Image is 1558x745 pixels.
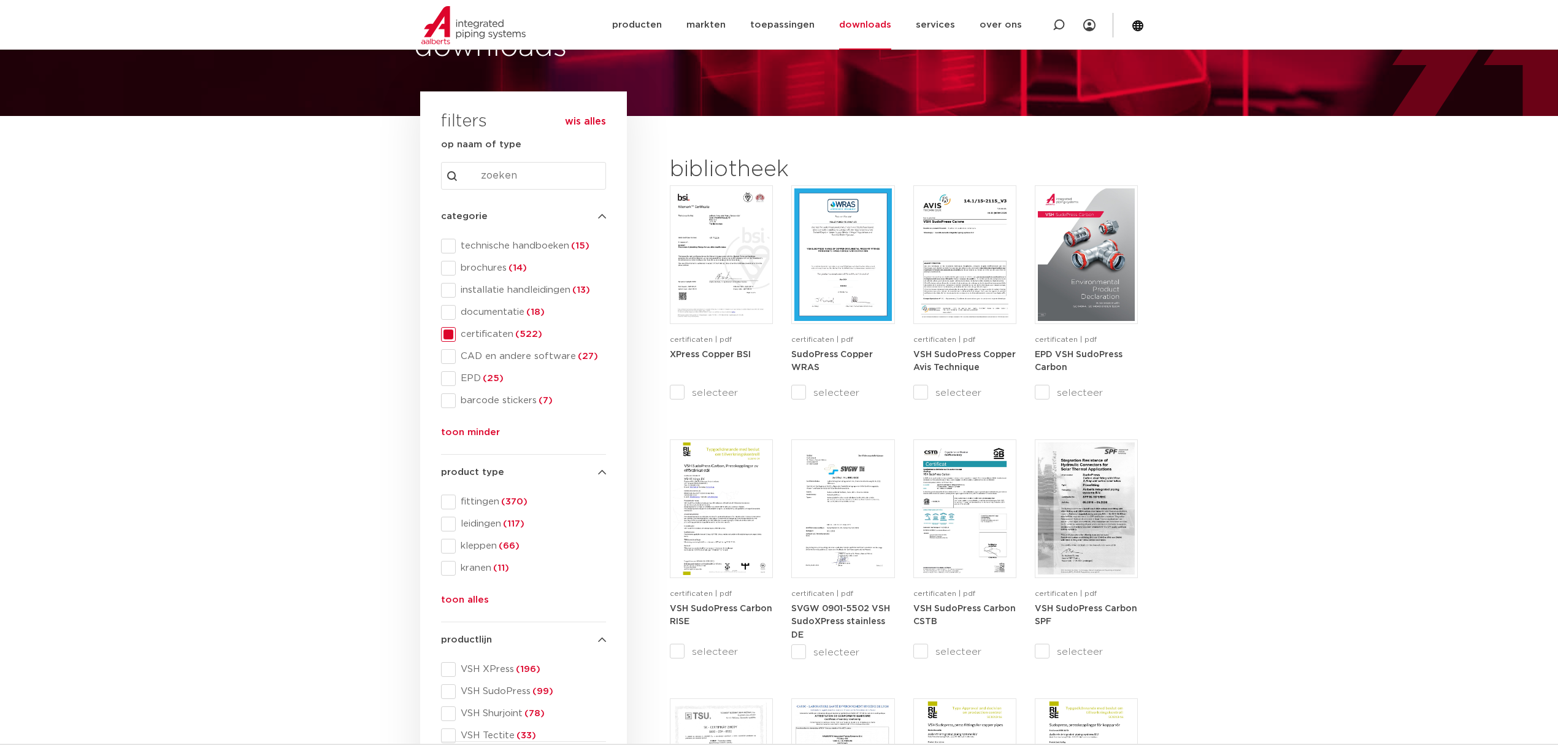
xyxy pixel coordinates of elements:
[913,590,975,597] span: certificaten | pdf
[456,496,606,508] span: fittingen
[1038,442,1135,575] img: VSH_SudoPress_Carbon-SPF-1-pdf.jpg
[794,442,891,575] img: SVGW_0901-5502_VSH_SudoXPress_stainless_12-108mm_DE-1-pdf.jpg
[441,349,606,364] div: CAD en andere software(27)
[916,442,1013,575] img: CSTB-Certificat-QB-08-AALBERTS-VSH-SUDOPRESS-CARBON-AL-HILVERSUM-pdf.jpg
[576,352,598,361] span: (27)
[791,604,890,639] a: SVGW 0901-5502 VSH SudoXPress stainless DE
[670,604,772,627] strong: VSH SudoPress Carbon RISE
[913,644,1016,659] label: selecteer
[1035,604,1137,627] a: VSH SudoPress Carbon SPF
[441,684,606,699] div: VSH SudoPress(99)
[913,604,1016,627] strong: VSH SudoPress Carbon CSTB
[456,328,606,341] span: certificaten
[456,540,606,552] span: kleppen
[456,730,606,742] span: VSH Tectite
[1038,188,1135,321] img: EPD-VSH-SudoPress-Carbon-1-pdf.jpg
[569,241,589,250] span: (15)
[1035,336,1097,343] span: certificaten | pdf
[513,330,542,339] span: (522)
[497,541,520,550] span: (66)
[670,350,751,359] a: XPress Copper BSI
[670,604,772,627] a: VSH SudoPress Carbon RISE
[570,285,590,295] span: (13)
[913,350,1016,373] a: VSH SudoPress Copper Avis Technique
[441,706,606,721] div: VSH Shurjoint(78)
[441,539,606,554] div: kleppen(66)
[441,283,606,298] div: installatie handleidingen(13)
[441,261,606,276] div: brochures(14)
[913,336,975,343] span: certificaten | pdf
[1035,604,1137,627] strong: VSH SudoPress Carbon SPF
[501,519,524,528] span: (117)
[1035,644,1138,659] label: selecteer
[441,239,606,253] div: technische handboeken(15)
[441,327,606,342] div: certificaten(522)
[441,425,500,445] button: toon minder
[670,385,773,400] label: selecteer
[791,350,873,373] a: SudoPress Copper WRAS
[441,305,606,320] div: documentatie(18)
[441,495,606,509] div: fittingen(370)
[794,188,891,321] img: SudoPress_Copper_WRAS-1-pdf.jpg
[456,395,606,407] span: barcode stickers
[791,645,894,660] label: selecteer
[456,350,606,363] span: CAD en andere software
[791,385,894,400] label: selecteer
[456,306,606,318] span: documentatie
[514,665,540,674] span: (196)
[913,604,1016,627] a: VSH SudoPress Carbon CSTB
[456,262,606,274] span: brochures
[673,188,770,321] img: XPress_Koper_BSI-pdf.jpg
[791,590,853,597] span: certificaten | pdf
[441,517,606,531] div: leidingen(117)
[441,593,489,612] button: toon alles
[565,115,606,128] button: wis alles
[524,307,545,317] span: (18)
[456,562,606,574] span: kranen
[499,497,528,506] span: (370)
[441,465,606,480] h4: product type
[456,373,606,385] span: EPD
[456,518,606,530] span: leidingen
[481,374,504,383] span: (25)
[456,663,606,676] span: VSH XPress
[456,284,606,296] span: installatie handleidingen
[515,731,536,740] span: (33)
[507,263,527,272] span: (14)
[441,371,606,386] div: EPD(25)
[441,140,521,149] strong: op naam of type
[441,728,606,743] div: VSH Tectite(33)
[537,396,553,405] span: (7)
[441,662,606,677] div: VSH XPress(196)
[670,336,732,343] span: certificaten | pdf
[1035,385,1138,400] label: selecteer
[441,107,487,137] h3: filters
[491,563,509,573] span: (11)
[456,708,606,720] span: VSH Shurjoint
[456,240,606,252] span: technische handboeken
[670,590,732,597] span: certificaten | pdf
[1035,350,1122,373] a: EPD VSH SudoPress Carbon
[916,188,1013,321] img: VSH_SudoPress_Copper-Avis_Technique_14-1_15-2115-1-pdf.jpg
[913,385,1016,400] label: selecteer
[791,604,890,639] strong: SVGW 0901-5502 VSH SudoXPress stainless DE
[670,155,888,185] h2: bibliotheek
[523,709,545,718] span: (78)
[441,209,606,224] h4: categorie
[441,561,606,576] div: kranen(11)
[1035,590,1097,597] span: certificaten | pdf
[673,442,770,575] img: VSH_SudoPress_Carbon_RISE_12-54mm-1-pdf.jpg
[441,633,606,647] h4: productlijn
[670,644,773,659] label: selecteer
[456,685,606,698] span: VSH SudoPress
[531,687,553,696] span: (99)
[441,393,606,408] div: barcode stickers(7)
[791,336,853,343] span: certificaten | pdf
